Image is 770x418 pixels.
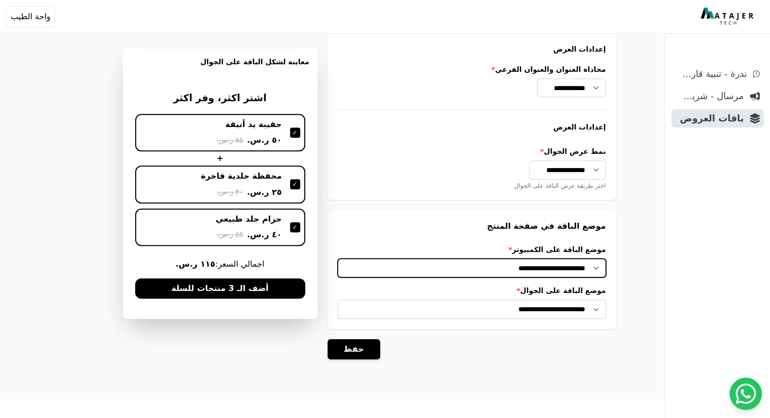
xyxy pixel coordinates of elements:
span: باقات العروض [675,111,744,126]
h4: إعدادات العرض [338,44,606,54]
div: + [135,152,305,164]
label: موضع الباقة على الجوال [338,285,606,296]
span: اجمالي السعر: [135,258,305,270]
div: حقيبة يد أنيقة [225,119,281,130]
img: MatajerTech Logo [701,8,756,26]
span: ٤٥ ر.س. [217,229,243,240]
h4: إعدادات العرض [338,122,606,132]
span: واحة الطيب [11,11,51,23]
b: ١١٥ ر.س. [176,259,215,269]
button: واحة الطيب [6,6,55,27]
button: أضف الـ 3 منتجات للسلة [135,278,305,299]
span: ٥٥ ر.س. [217,135,243,146]
label: موضع الباقة على الكمبيوتر [338,244,606,255]
div: اختر طريقة عرض الباقة على الجوال [338,182,606,190]
span: أضف الـ 3 منتجات للسلة [171,282,268,295]
span: ٤٠ ر.س. [247,229,282,241]
h3: معاينة لشكل الباقة على الجوال [131,57,309,79]
span: ٣٠ ر.س. [217,187,243,197]
span: مرسال - شريط دعاية [675,89,744,103]
h3: اشتر اكثر، وفر اكثر [135,91,305,106]
span: ندرة - تنبية قارب علي النفاذ [675,67,747,81]
label: نمط عرض الجوال [338,146,606,156]
span: ٢٥ ر.س. [247,186,282,198]
div: محفظة جلدية فاخرة [201,171,282,182]
h3: موضع الباقة في صفحة المنتج [338,220,606,232]
span: ٥٠ ر.س. [247,134,282,146]
div: حزام جلد طبيعي [216,214,282,225]
label: محاذاة العنوان والعنوان الفرعي [338,64,606,74]
button: حفظ [328,339,380,359]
